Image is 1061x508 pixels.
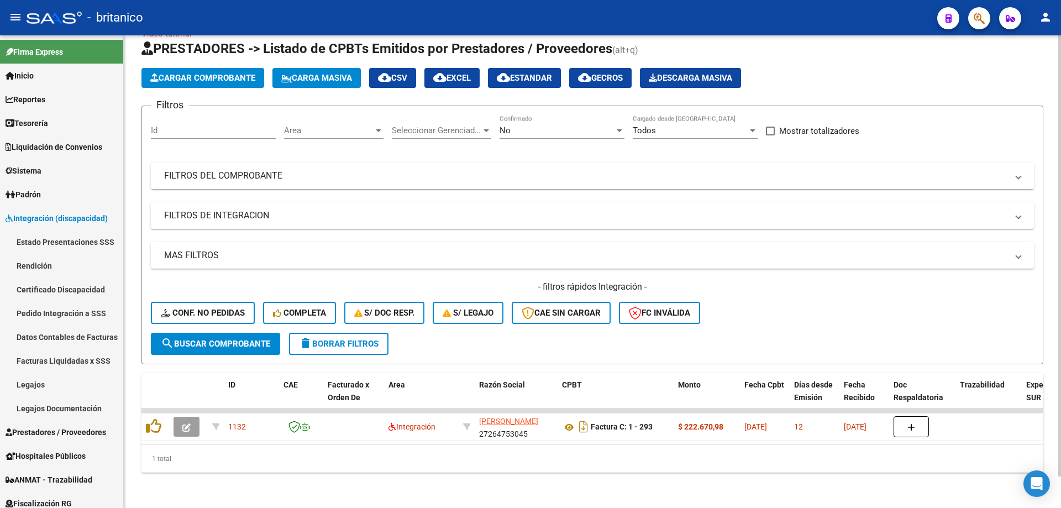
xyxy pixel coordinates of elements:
span: Trazabilidad [960,380,1005,389]
div: Open Intercom Messenger [1023,470,1050,497]
button: Gecros [569,68,632,88]
span: Reportes [6,93,45,106]
span: EXCEL [433,73,471,83]
button: Buscar Comprobante [151,333,280,355]
span: Descarga Masiva [649,73,732,83]
mat-icon: cloud_download [433,71,447,84]
mat-icon: search [161,337,174,350]
span: [PERSON_NAME] [479,417,538,426]
span: Area [388,380,405,389]
span: CAE SIN CARGAR [522,308,601,318]
mat-panel-title: FILTROS DEL COMPROBANTE [164,170,1007,182]
span: ANMAT - Trazabilidad [6,474,92,486]
button: CAE SIN CARGAR [512,302,611,324]
span: Fecha Recibido [844,380,875,402]
span: Integración (discapacidad) [6,212,108,224]
span: CPBT [562,380,582,389]
datatable-header-cell: Razón Social [475,373,558,422]
span: S/ legajo [443,308,493,318]
span: Carga Masiva [281,73,352,83]
span: Integración [388,422,435,431]
button: CSV [369,68,416,88]
span: Razón Social [479,380,525,389]
datatable-header-cell: Fecha Recibido [839,373,889,422]
button: S/ legajo [433,302,503,324]
span: S/ Doc Resp. [354,308,415,318]
mat-panel-title: MAS FILTROS [164,249,1007,261]
mat-expansion-panel-header: FILTROS DEL COMPROBANTE [151,163,1034,189]
span: Borrar Filtros [299,339,379,349]
button: FC Inválida [619,302,700,324]
span: Sistema [6,165,41,177]
mat-icon: person [1039,11,1052,24]
span: Todos [633,125,656,135]
span: Liquidación de Convenios [6,141,102,153]
mat-icon: cloud_download [578,71,591,84]
button: Conf. no pedidas [151,302,255,324]
button: Carga Masiva [272,68,361,88]
button: S/ Doc Resp. [344,302,425,324]
span: CAE [283,380,298,389]
button: Borrar Filtros [289,333,388,355]
datatable-header-cell: Doc Respaldatoria [889,373,955,422]
span: Gecros [578,73,623,83]
div: 1 total [141,445,1043,473]
span: PRESTADORES -> Listado de CPBTs Emitidos por Prestadores / Proveedores [141,41,612,56]
button: Descarga Masiva [640,68,741,88]
span: Prestadores / Proveedores [6,426,106,438]
span: FC Inválida [629,308,690,318]
span: [DATE] [844,422,866,431]
span: Padrón [6,188,41,201]
span: Hospitales Públicos [6,450,86,462]
span: Fecha Cpbt [744,380,784,389]
button: EXCEL [424,68,480,88]
span: Doc Respaldatoria [894,380,943,402]
mat-expansion-panel-header: MAS FILTROS [151,242,1034,269]
span: Cargar Comprobante [150,73,255,83]
datatable-header-cell: Fecha Cpbt [740,373,790,422]
mat-icon: menu [9,11,22,24]
app-download-masive: Descarga masiva de comprobantes (adjuntos) [640,68,741,88]
span: - britanico [87,6,143,30]
mat-icon: cloud_download [497,71,510,84]
span: Inicio [6,70,34,82]
span: Mostrar totalizadores [779,124,859,138]
button: Estandar [488,68,561,88]
span: CSV [378,73,407,83]
span: Conf. no pedidas [161,308,245,318]
datatable-header-cell: Monto [674,373,740,422]
mat-icon: delete [299,337,312,350]
span: 12 [794,422,803,431]
datatable-header-cell: CPBT [558,373,674,422]
span: [DATE] [744,422,767,431]
span: Facturado x Orden De [328,380,369,402]
span: Area [284,125,374,135]
button: Cargar Comprobante [141,68,264,88]
datatable-header-cell: ID [224,373,279,422]
span: Días desde Emisión [794,380,833,402]
span: Tesorería [6,117,48,129]
span: Estandar [497,73,552,83]
datatable-header-cell: CAE [279,373,323,422]
span: No [500,125,511,135]
datatable-header-cell: Trazabilidad [955,373,1022,422]
span: Seleccionar Gerenciador [392,125,481,135]
strong: $ 222.670,98 [678,422,723,431]
span: Firma Express [6,46,63,58]
strong: Factura C: 1 - 293 [591,423,653,432]
span: 1132 [228,422,246,431]
h4: - filtros rápidos Integración - [151,281,1034,293]
mat-expansion-panel-header: FILTROS DE INTEGRACION [151,202,1034,229]
div: 27264753045 [479,415,553,438]
h3: Filtros [151,97,189,113]
datatable-header-cell: Area [384,373,459,422]
datatable-header-cell: Días desde Emisión [790,373,839,422]
span: ID [228,380,235,389]
datatable-header-cell: Facturado x Orden De [323,373,384,422]
span: (alt+q) [612,45,638,55]
mat-icon: cloud_download [378,71,391,84]
mat-panel-title: FILTROS DE INTEGRACION [164,210,1007,222]
button: Completa [263,302,336,324]
span: Monto [678,380,701,389]
span: Buscar Comprobante [161,339,270,349]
